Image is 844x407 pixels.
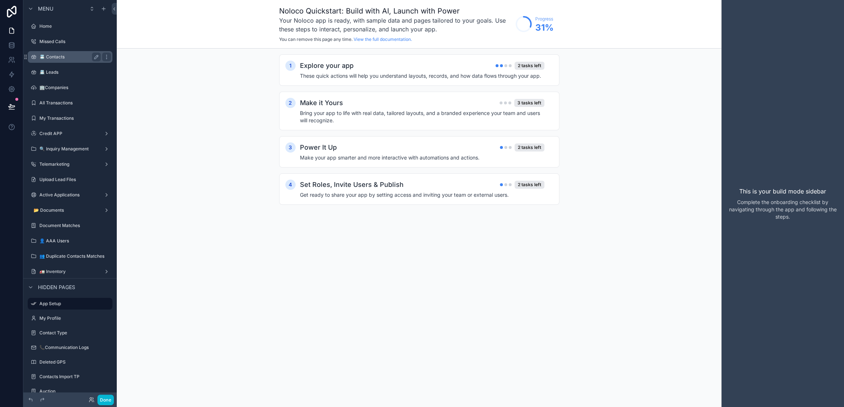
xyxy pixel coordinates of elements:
[28,97,112,109] a: All Transactions
[535,22,554,34] span: 31 %
[39,161,101,167] label: Telemarketing
[28,82,112,93] a: 🏢Companies
[28,342,112,353] a: 📞Communication Logs
[39,100,111,106] label: All Transactions
[38,5,53,12] span: Menu
[535,16,554,22] span: Progress
[39,54,98,60] label: 📇 Contacts
[28,128,112,139] a: Credit APP
[28,235,112,247] a: 👤 AAA Users
[28,66,112,78] a: 📇 Leads
[28,143,112,155] a: 🔍 Inquiry Management
[727,199,838,220] p: Complete the onboarding checklist by navigating through the app and following the steps.
[28,385,112,397] a: Auction
[97,395,114,405] button: Done
[39,269,101,274] label: 🚛 Inventory
[279,37,352,42] span: You can remove this page any time.
[28,220,112,231] a: Document Matches
[28,174,112,185] a: Upload Lead Files
[28,371,112,383] a: Contacts Import TP
[28,20,112,32] a: Home
[39,315,111,321] label: My Profile
[28,112,112,124] a: My Transactions
[38,284,75,291] span: Hidden pages
[28,189,112,201] a: Active Applications
[39,374,111,380] label: Contacts Import TP
[39,131,101,137] label: Credit APP
[34,207,101,213] label: 📂 Documents
[39,115,111,121] label: My Transactions
[39,69,111,75] label: 📇 Leads
[279,6,512,16] h1: Noloco Quickstart: Build with AI, Launch with Power
[28,51,112,63] a: 📇 Contacts
[28,356,112,368] a: Deleted GPS
[28,204,112,216] a: 📂 Documents
[39,223,111,229] label: Document Matches
[39,345,111,350] label: 📞Communication Logs
[39,23,111,29] label: Home
[39,146,101,152] label: 🔍 Inquiry Management
[279,16,512,34] h3: Your Noloco app is ready, with sample data and pages tailored to your goals. Use these steps to i...
[39,301,108,307] label: App Setup
[39,238,111,244] label: 👤 AAA Users
[739,187,826,196] p: This is your build mode sidebar
[354,37,412,42] a: View the full documentation.
[28,327,112,339] a: Contact Type
[39,330,111,336] label: Contact Type
[39,39,111,45] label: Missed Calls
[39,359,111,365] label: Deleted GPS
[28,158,112,170] a: Telemarketing
[28,266,112,277] a: 🚛 Inventory
[28,298,112,310] a: App Setup
[28,36,112,47] a: Missed Calls
[28,250,112,262] a: 👥 Duplicate Contacts Matches
[39,192,101,198] label: Active Applications
[28,312,112,324] a: My Profile
[39,177,111,183] label: Upload Lead Files
[39,388,111,394] label: Auction
[39,85,111,91] label: 🏢Companies
[39,253,111,259] label: 👥 Duplicate Contacts Matches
